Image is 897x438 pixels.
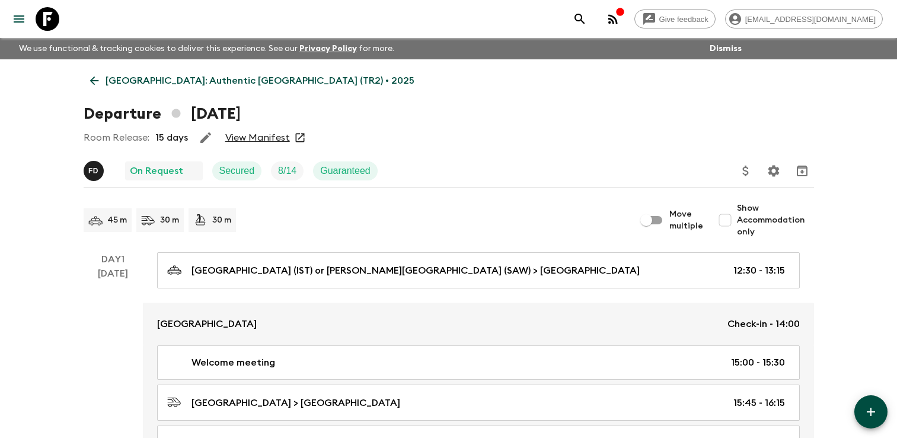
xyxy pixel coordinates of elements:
[191,264,640,278] p: [GEOGRAPHIC_DATA] (IST) or [PERSON_NAME][GEOGRAPHIC_DATA] (SAW) > [GEOGRAPHIC_DATA]
[733,396,785,410] p: 15:45 - 16:15
[157,252,800,288] a: [GEOGRAPHIC_DATA] (IST) or [PERSON_NAME][GEOGRAPHIC_DATA] (SAW) > [GEOGRAPHIC_DATA]12:30 - 13:15
[790,159,814,183] button: Archive (Completed, Cancelled or Unsynced Departures only)
[762,159,786,183] button: Settings
[733,264,785,278] p: 12:30 - 13:15
[707,40,745,57] button: Dismiss
[725,9,883,28] div: [EMAIL_ADDRESS][DOMAIN_NAME]
[653,15,715,24] span: Give feedback
[568,7,592,31] button: search adventures
[130,164,183,178] p: On Request
[191,396,400,410] p: [GEOGRAPHIC_DATA] > [GEOGRAPHIC_DATA]
[84,161,106,181] button: FD
[88,166,98,176] p: F D
[106,74,414,88] p: [GEOGRAPHIC_DATA]: Authentic [GEOGRAPHIC_DATA] (TR2) • 2025
[84,102,241,126] h1: Departure [DATE]
[634,9,716,28] a: Give feedback
[84,164,106,174] span: Fatih Develi
[212,214,231,226] p: 30 m
[727,317,800,331] p: Check-in - 14:00
[14,38,399,59] p: We use functional & tracking cookies to deliver this experience. See our for more.
[737,202,814,238] span: Show Accommodation only
[734,159,758,183] button: Update Price, Early Bird Discount and Costs
[84,69,421,93] a: [GEOGRAPHIC_DATA]: Authentic [GEOGRAPHIC_DATA] (TR2) • 2025
[157,317,257,331] p: [GEOGRAPHIC_DATA]
[320,164,371,178] p: Guaranteed
[7,7,31,31] button: menu
[143,303,814,345] a: [GEOGRAPHIC_DATA]Check-in - 14:00
[155,131,188,145] p: 15 days
[739,15,882,24] span: [EMAIL_ADDRESS][DOMAIN_NAME]
[219,164,255,178] p: Secured
[157,345,800,380] a: Welcome meeting15:00 - 15:30
[84,131,149,145] p: Room Release:
[299,45,357,53] a: Privacy Policy
[160,214,179,226] p: 30 m
[84,252,143,266] p: Day 1
[157,385,800,421] a: [GEOGRAPHIC_DATA] > [GEOGRAPHIC_DATA]15:45 - 16:15
[278,164,296,178] p: 8 / 14
[225,132,290,144] a: View Manifest
[212,161,262,180] div: Secured
[271,161,304,180] div: Trip Fill
[669,208,704,232] span: Move multiple
[107,214,127,226] p: 45 m
[191,356,275,370] p: Welcome meeting
[731,356,785,370] p: 15:00 - 15:30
